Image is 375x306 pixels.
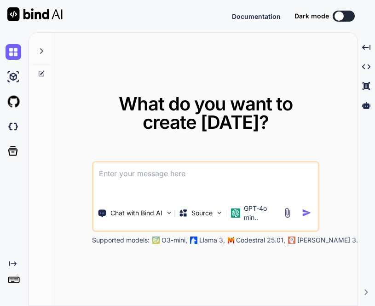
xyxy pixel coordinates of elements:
[6,119,21,134] img: darkCloudIdeIcon
[282,208,293,218] img: attachment
[288,237,295,244] img: claude
[190,237,197,244] img: Llama2
[6,44,21,60] img: chat
[152,237,160,244] img: GPT-4
[110,208,162,218] p: Chat with Bind AI
[244,204,279,222] p: GPT-4o min..
[6,94,21,110] img: githubLight
[231,208,240,218] img: GPT-4o mini
[119,92,293,133] span: What do you want to create [DATE]?
[228,237,234,243] img: Mistral-AI
[215,209,223,217] img: Pick Models
[92,236,150,245] p: Supported models:
[236,236,285,245] p: Codestral 25.01,
[232,12,281,21] button: Documentation
[7,7,63,21] img: Bind AI
[232,12,281,20] span: Documentation
[6,69,21,85] img: ai-studio
[294,12,329,21] span: Dark mode
[162,236,187,245] p: O3-mini,
[191,208,213,218] p: Source
[165,209,173,217] img: Pick Tools
[302,208,312,218] img: icon
[199,236,225,245] p: Llama 3,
